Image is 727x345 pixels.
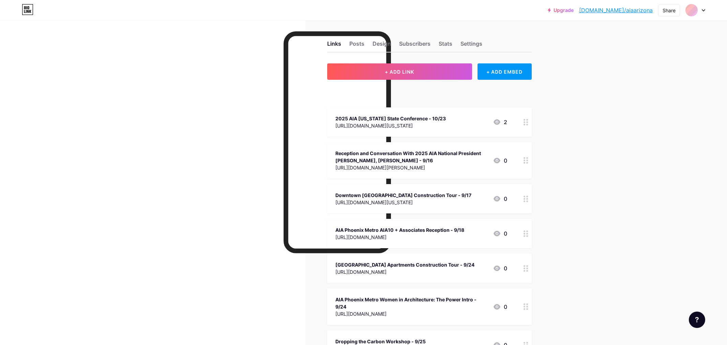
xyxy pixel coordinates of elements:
[493,195,507,203] div: 0
[399,40,430,52] div: Subscribers
[335,310,487,317] div: [URL][DOMAIN_NAME]
[327,40,341,52] div: Links
[335,164,487,171] div: [URL][DOMAIN_NAME][PERSON_NAME]
[335,296,487,310] div: AIA Phoenix Metro Women in Architecture: The Power Intro - 9/24
[493,303,507,311] div: 0
[439,40,452,52] div: Stats
[493,229,507,238] div: 0
[579,6,653,14] a: [DOMAIN_NAME]/aiaarizona
[335,226,464,234] div: AIA Phoenix Metro AIA10 + Associates Reception - 9/18
[335,122,446,129] div: [URL][DOMAIN_NAME][US_STATE]
[493,118,507,126] div: 2
[335,338,426,345] div: Dropping the Carbon Workshop - 9/25
[478,63,532,80] div: + ADD EMBED
[335,115,446,122] div: 2025 AIA [US_STATE] State Conference - 10/23
[335,268,474,275] div: [URL][DOMAIN_NAME]
[493,264,507,272] div: 0
[335,150,487,164] div: Reception and Conversation With 2025 AIA National President [PERSON_NAME], [PERSON_NAME] - 9/16
[373,40,391,52] div: Design
[548,7,574,13] a: Upgrade
[335,234,464,241] div: [URL][DOMAIN_NAME]
[327,63,472,80] button: + ADD LINK
[385,69,414,75] span: + ADD LINK
[335,261,474,268] div: [GEOGRAPHIC_DATA] Apartments Construction Tour - 9/24
[335,199,471,206] div: [URL][DOMAIN_NAME][US_STATE]
[460,40,482,52] div: Settings
[335,192,471,199] div: Downtown [GEOGRAPHIC_DATA] Construction Tour - 9/17
[493,156,507,165] div: 0
[349,40,364,52] div: Posts
[663,7,676,14] div: Share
